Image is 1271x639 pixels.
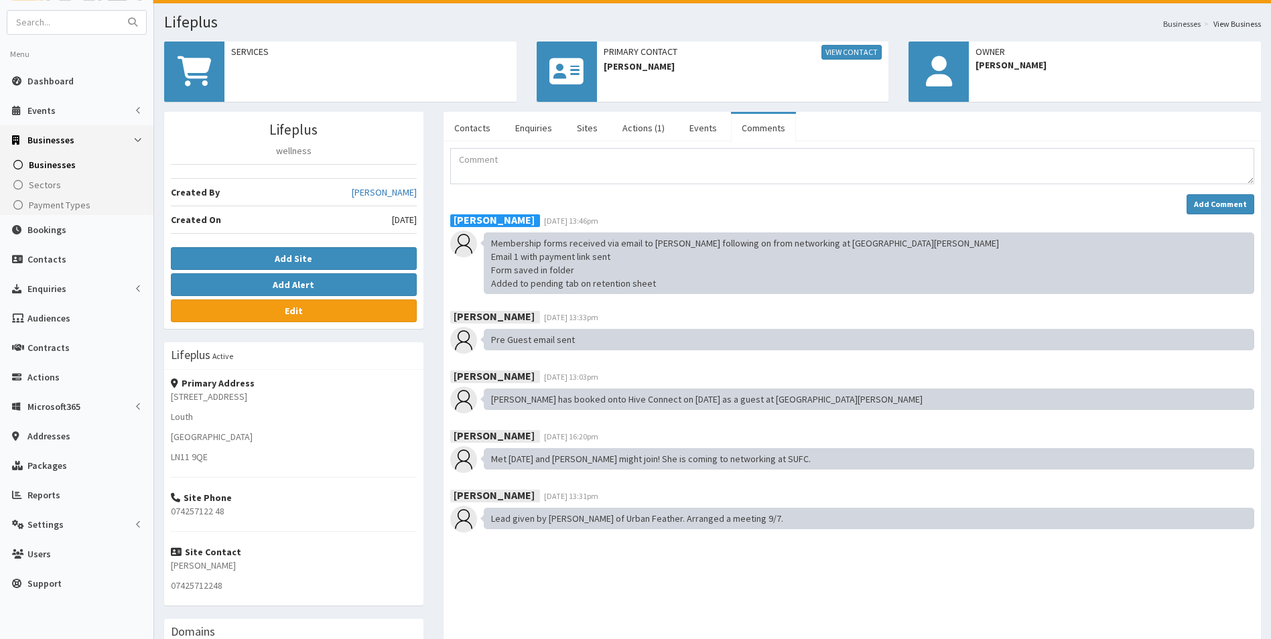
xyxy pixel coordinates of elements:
span: Sectors [29,179,61,191]
div: Pre Guest email sent [484,329,1254,350]
a: Payment Types [3,195,153,215]
p: LN11 9QE [171,450,417,464]
h3: Lifeplus [171,349,210,361]
b: [PERSON_NAME] [454,429,535,442]
b: [PERSON_NAME] [454,369,535,382]
a: Events [679,114,728,142]
span: [DATE] 13:03pm [544,372,598,382]
b: Add Alert [273,279,314,291]
p: Louth [171,410,417,423]
strong: Site Phone [171,492,232,504]
strong: Primary Address [171,377,255,389]
button: Add Alert [171,273,417,296]
a: Businesses [3,155,153,175]
b: [PERSON_NAME] [454,488,535,502]
span: [DATE] 13:31pm [544,491,598,501]
span: Contacts [27,253,66,265]
b: [PERSON_NAME] [454,309,535,323]
span: Support [27,577,62,589]
a: View Contact [821,45,882,60]
a: [PERSON_NAME] [352,186,417,199]
p: [PERSON_NAME] [171,559,417,572]
span: [DATE] 16:20pm [544,431,598,441]
a: Sites [566,114,608,142]
strong: Site Contact [171,546,241,558]
b: Edit [285,305,303,317]
span: Businesses [27,134,74,146]
p: 074257122 48 [171,504,417,518]
div: Membership forms received via email to [PERSON_NAME] following on from networking at [GEOGRAPHIC_... [484,232,1254,294]
a: Actions (1) [612,114,675,142]
p: [GEOGRAPHIC_DATA] [171,430,417,443]
span: Enquiries [27,283,66,295]
span: Audiences [27,312,70,324]
span: Bookings [27,224,66,236]
h1: Lifeplus [164,13,1261,31]
b: Add Site [275,253,312,265]
span: Events [27,104,56,117]
span: Microsoft365 [27,401,80,413]
span: Owner [976,45,1254,58]
span: Users [27,548,51,560]
b: Created On [171,214,221,226]
span: Reports [27,489,60,501]
span: Packages [27,459,67,472]
span: Actions [27,371,60,383]
small: Active [212,351,233,361]
a: Enquiries [505,114,563,142]
span: Dashboard [27,75,74,87]
a: Sectors [3,175,153,195]
div: Met [DATE] and [PERSON_NAME] might join! She is coming to networking at SUFC. [484,448,1254,470]
span: [PERSON_NAME] [976,58,1254,72]
span: [DATE] 13:33pm [544,312,598,322]
span: Primary Contact [604,45,882,60]
div: Lead given by [PERSON_NAME] of Urban Feather. Arranged a meeting 9/7. [484,508,1254,529]
span: Addresses [27,430,70,442]
b: [PERSON_NAME] [454,213,535,226]
p: wellness [171,144,417,157]
a: Edit [171,299,417,322]
span: [DATE] [392,213,417,226]
span: Settings [27,518,64,530]
textarea: Comment [450,148,1254,184]
div: [PERSON_NAME] has booked onto Hive Connect on [DATE] as a guest at [GEOGRAPHIC_DATA][PERSON_NAME] [484,388,1254,410]
input: Search... [7,11,120,34]
p: [STREET_ADDRESS] [171,390,417,403]
a: Comments [731,114,796,142]
p: 07425712248 [171,579,417,592]
li: View Business [1201,18,1261,29]
a: Contacts [444,114,501,142]
span: Services [231,45,510,58]
h3: Lifeplus [171,122,417,137]
h3: Domains [171,626,215,638]
span: [PERSON_NAME] [604,60,882,73]
strong: Add Comment [1194,199,1247,209]
span: Payment Types [29,199,90,211]
span: [DATE] 13:46pm [544,216,598,226]
span: Businesses [29,159,76,171]
span: Contracts [27,342,70,354]
a: Businesses [1163,18,1201,29]
b: Created By [171,186,220,198]
button: Add Comment [1187,194,1254,214]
